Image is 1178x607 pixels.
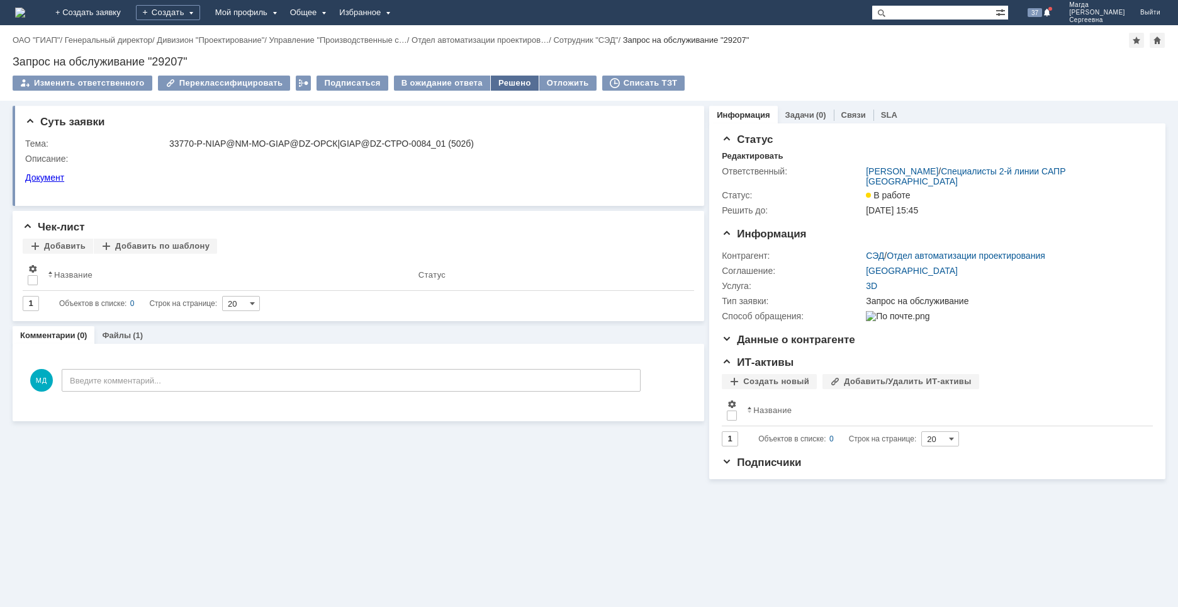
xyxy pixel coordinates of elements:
span: [PERSON_NAME] [1069,9,1125,16]
div: 0 [130,296,135,311]
div: Тема: [25,139,167,149]
i: Строк на странице: [59,296,217,311]
span: Объектов в списке: [758,434,826,443]
div: Контрагент: [722,251,863,261]
span: ИТ-активы [722,356,794,368]
div: Соглашение: [722,266,863,276]
div: Сделать домашней страницей [1150,33,1165,48]
span: [DATE] 15:45 [866,205,918,215]
span: Суть заявки [25,116,104,128]
a: СЭД [866,251,884,261]
div: / [412,35,553,45]
div: Описание: [25,154,688,164]
span: Сергеевна [1069,16,1125,24]
div: Статус [418,270,446,280]
a: Специалисты 2-й линии САПР [GEOGRAPHIC_DATA] [866,166,1065,186]
a: [PERSON_NAME] [866,166,938,176]
a: Файлы [102,331,131,340]
a: Связи [841,110,866,120]
i: Строк на странице: [758,431,916,446]
a: ОАО "ГИАП" [13,35,60,45]
a: Управление "Производственные с… [269,35,407,45]
img: logo [15,8,25,18]
span: Подписчики [722,457,801,468]
span: Настройки [727,399,737,409]
a: Комментарии [20,331,76,340]
div: Ответственный: [722,166,863,176]
span: Информация [722,228,806,240]
div: Способ обращения: [722,311,863,321]
div: Запрос на обслуживание "29207" [13,55,1165,68]
span: Статус [722,133,773,145]
div: / [65,35,157,45]
span: Магда [1069,1,1125,9]
div: Запрос на обслуживание "29207" [623,35,749,45]
span: Расширенный поиск [996,6,1008,18]
div: (0) [816,110,826,120]
div: Редактировать [722,151,783,161]
span: Данные о контрагенте [722,334,855,346]
div: / [269,35,412,45]
a: SLA [881,110,897,120]
a: Отдел автоматизации проектиров… [412,35,549,45]
span: Чек-лист [23,221,85,233]
div: Статус: [722,190,863,200]
div: / [13,35,65,45]
div: (1) [133,331,143,340]
a: Сотрудник "СЭД" [553,35,618,45]
span: МД [30,369,53,392]
th: Статус [413,259,684,291]
div: (0) [77,331,87,340]
a: Задачи [785,110,814,120]
div: Название [54,270,93,280]
a: [GEOGRAPHIC_DATA] [866,266,958,276]
div: / [553,35,622,45]
div: Название [753,406,792,415]
div: Услуга: [722,281,863,291]
div: / [157,35,269,45]
img: По почте.png [866,311,929,321]
div: / [866,251,1045,261]
span: 37 [1028,8,1042,17]
div: / [866,166,1146,186]
a: Перейти на домашнюю страницу [15,8,25,18]
th: Название [742,394,1143,426]
div: Добавить в избранное [1129,33,1144,48]
div: Создать [136,5,200,20]
div: Решить до: [722,205,863,215]
a: Генеральный директор [65,35,152,45]
a: Информация [717,110,770,120]
a: Отдел автоматизации проектирования [887,251,1045,261]
div: Тип заявки: [722,296,863,306]
div: Запрос на обслуживание [866,296,1146,306]
div: 33770-Р-NIAP@NM-МО-GIAP@DZ-ОРСК|GIAP@DZ-СТРО-0084_01 (502б) [169,139,685,149]
div: 0 [829,431,834,446]
div: Работа с массовостью [296,76,311,91]
span: Настройки [28,264,38,274]
span: Объектов в списке: [59,299,126,308]
a: 3D [866,281,877,291]
a: Дивизион "Проектирование" [157,35,264,45]
span: В работе [866,190,910,200]
th: Название [43,259,413,291]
